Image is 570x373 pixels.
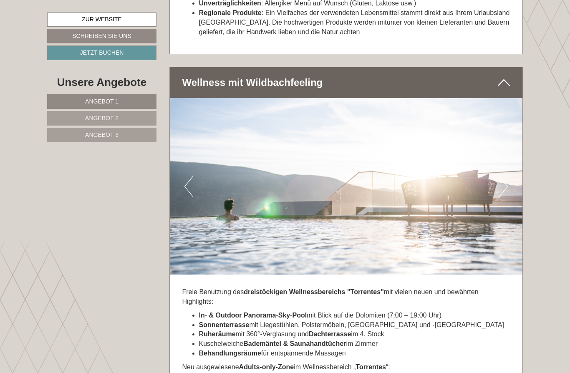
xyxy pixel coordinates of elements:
strong: Torrentes [356,363,386,370]
p: Freie Benutzung des mit vielen neuen und bewährten Highlights: [182,287,510,307]
div: Wellness mit Wildbachfeeling [170,67,523,98]
strong: Bademäntel & Saunahandtücher [243,340,346,347]
span: Angebot 2 [85,115,119,121]
strong: Dachterrasse [309,330,351,338]
strong: Behandlungsräume [199,350,261,357]
li: für entspannende Massagen [199,349,510,358]
strong: Adults-only-Zone [239,363,294,370]
li: Kuschelweiche im Zimmer [199,339,510,349]
li: mit Blick auf die Dolomiten (7:00 – 19:00 Uhr) [199,311,510,320]
li: mit 360°-Verglasung und im 4. Stock [199,330,510,339]
a: Zur Website [47,13,156,27]
button: Previous [184,176,193,197]
span: Angebot 1 [85,98,119,105]
a: Schreiben Sie uns [47,29,156,43]
strong: In- & Outdoor Panorama-Sky-Pool [199,312,307,319]
p: Neu ausgewiesene im Wellnessbereich „ “: [182,363,510,372]
strong: Sonnenterrasse [199,321,250,328]
span: Angebot 3 [85,131,119,138]
a: Jetzt buchen [47,45,156,60]
li: mit Liegestühlen, Polstermöbeln, [GEOGRAPHIC_DATA] und -[GEOGRAPHIC_DATA] [199,320,510,330]
strong: Regionale Produkte [199,9,262,16]
div: Unsere Angebote [47,75,156,90]
strong: Ruheräume [199,330,236,338]
strong: dreistöckigen Wellnessbereichs "Torrentes" [244,288,384,295]
button: Next [499,176,508,197]
li: : Ein Vielfaches der verwendeten Lebensmittel stammt direkt aus Ihrem Urlaubsland [GEOGRAPHIC_DAT... [199,8,510,37]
